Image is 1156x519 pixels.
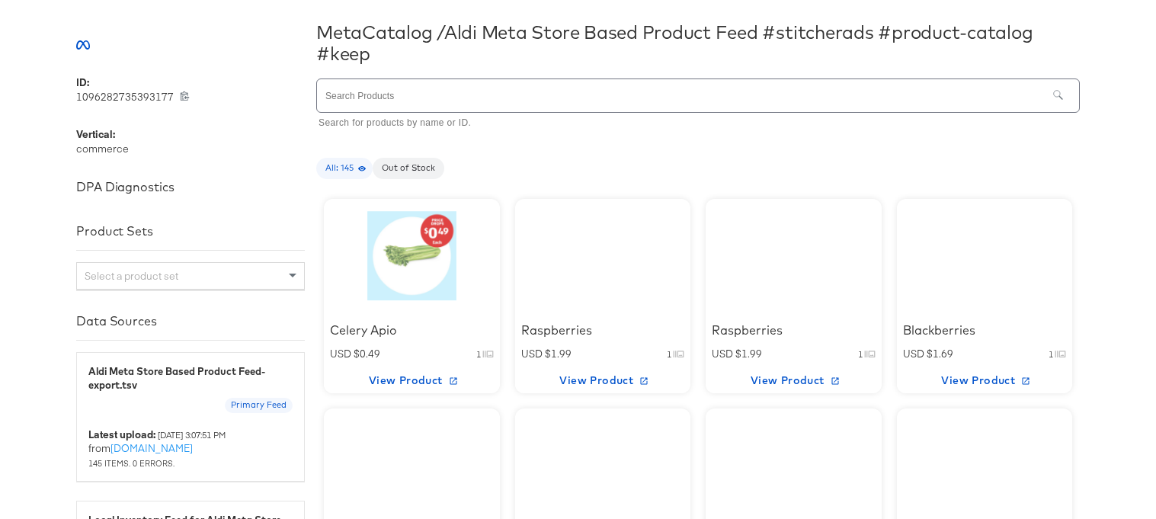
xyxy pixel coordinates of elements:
div: Product Sets [76,223,305,239]
span: All: 145 [316,162,373,175]
div: Raspberries [521,322,685,339]
span: View Product [521,371,685,390]
div: Raspberries [712,322,876,339]
small: 1 [858,348,863,360]
p: Search for products by name or ID. [319,116,1069,131]
span: USD [330,347,354,360]
small: 1 [476,348,481,360]
button: View Product [515,369,691,393]
span: $1.99 [545,347,572,360]
b: Vertical: [76,127,115,141]
span: View Product [712,371,876,390]
span: $1.69 [927,347,953,360]
span: USD [903,347,927,360]
div: Meta Catalog / Aldi Meta Store Based Product Feed #stitcherads #product-catalog #keep [316,21,1080,64]
div: Select a product set [77,263,304,289]
span: View Product [903,371,1067,390]
div: from [88,428,293,470]
div: Aldi Meta Store Based Product Feed-export.tsv [88,364,293,392]
button: View Product [706,369,882,393]
small: 1 [1049,348,1053,360]
b: Latest upload: [88,428,155,441]
span: USD [521,347,545,360]
div: All: 145 [316,158,373,179]
span: Out of Stock [373,162,444,175]
span: Primary Feed [225,399,293,412]
button: View Product [324,369,500,393]
div: DPA Diagnostics [76,179,305,194]
button: View Product [897,369,1073,393]
div: Data Sources [76,313,305,328]
span: View Product [330,371,494,390]
span: USD [712,347,735,360]
div: Blackberries [903,322,1067,339]
span: $1.99 [735,347,762,360]
small: 1 [667,348,671,360]
small: [DATE] 3:07:51 PM [158,429,226,441]
span: 145 items. 0 errors. [88,457,175,469]
div: Out of Stock [373,158,444,179]
a: [DOMAIN_NAME] [110,441,193,455]
div: Celery Apio [330,322,494,339]
span: 1096282735393177 [76,90,180,104]
span: $0.49 [354,347,380,360]
b: ID: [76,75,89,89]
